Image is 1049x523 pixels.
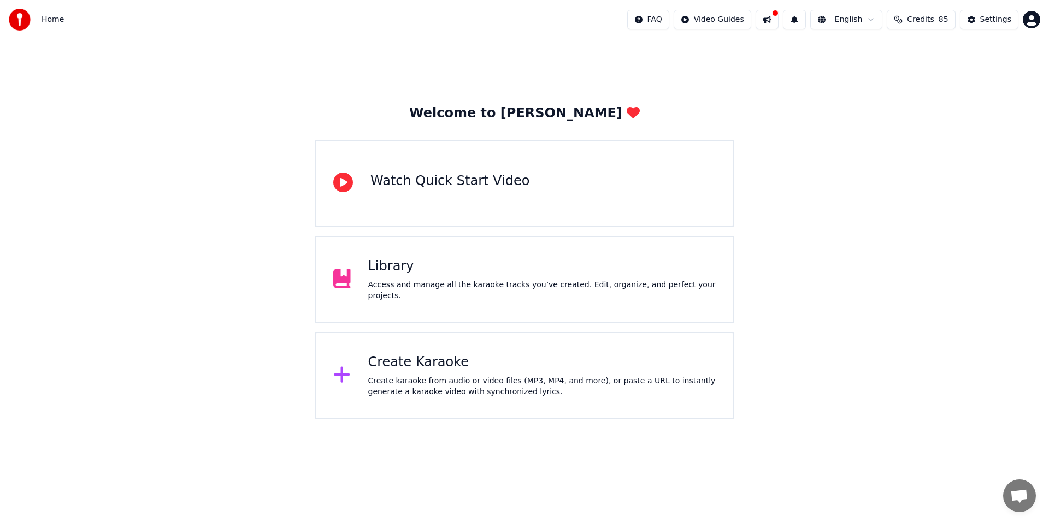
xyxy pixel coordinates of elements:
div: Open de chat [1003,479,1036,512]
div: Access and manage all the karaoke tracks you’ve created. Edit, organize, and perfect your projects. [368,280,716,301]
button: Settings [960,10,1018,29]
button: FAQ [627,10,669,29]
button: Video Guides [674,10,751,29]
div: Settings [980,14,1011,25]
span: 85 [939,14,948,25]
img: youka [9,9,31,31]
nav: breadcrumb [42,14,64,25]
div: Create Karaoke [368,354,716,371]
span: Credits [907,14,934,25]
div: Create karaoke from audio or video files (MP3, MP4, and more), or paste a URL to instantly genera... [368,376,716,397]
div: Watch Quick Start Video [370,173,529,190]
span: Home [42,14,64,25]
button: Credits85 [887,10,955,29]
div: Welcome to [PERSON_NAME] [409,105,640,122]
div: Library [368,258,716,275]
